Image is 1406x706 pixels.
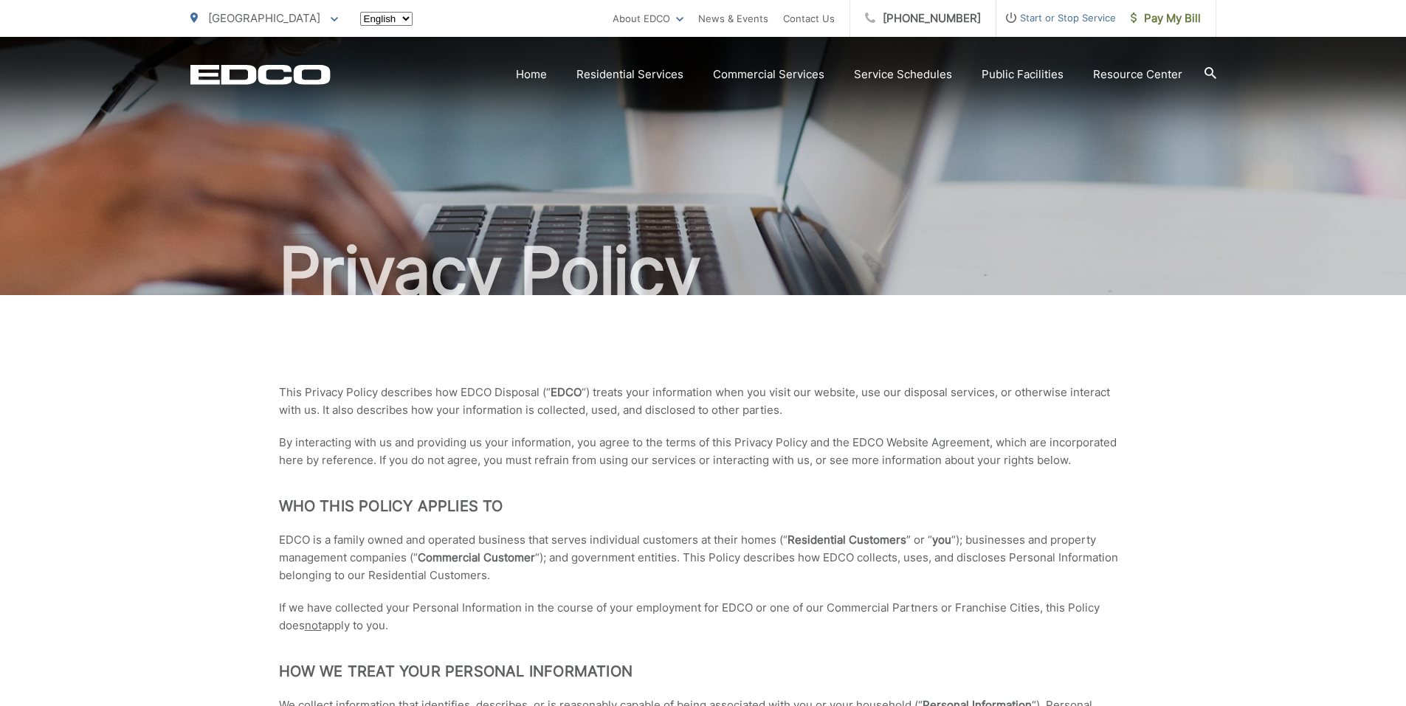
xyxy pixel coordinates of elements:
[360,12,413,26] select: Select a language
[551,385,582,399] strong: EDCO
[208,11,320,25] span: [GEOGRAPHIC_DATA]
[279,662,1128,680] h2: How We Treat Your Personal Information
[788,533,906,547] strong: Residential Customers
[418,550,535,564] strong: Commercial Customer
[190,64,331,85] a: EDCD logo. Return to the homepage.
[1131,10,1201,27] span: Pay My Bill
[516,66,547,83] a: Home
[279,531,1128,584] p: EDCO is a family owned and operated business that serves individual customers at their homes (“ ”...
[279,384,1128,419] p: This Privacy Policy describes how EDCO Disposal (“ “) treats your information when you visit our ...
[190,235,1216,308] h1: Privacy Policy
[279,599,1128,634] p: If we have collected your Personal Information in the course of your employment for EDCO or one o...
[783,10,835,27] a: Contact Us
[613,10,683,27] a: About EDCO
[1093,66,1182,83] a: Resource Center
[576,66,683,83] a: Residential Services
[854,66,952,83] a: Service Schedules
[279,434,1128,469] p: By interacting with us and providing us your information, you agree to the terms of this Privacy ...
[305,618,322,632] span: not
[698,10,768,27] a: News & Events
[982,66,1064,83] a: Public Facilities
[713,66,824,83] a: Commercial Services
[279,497,1128,515] h2: Who This Policy Applies To
[932,533,951,547] strong: you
